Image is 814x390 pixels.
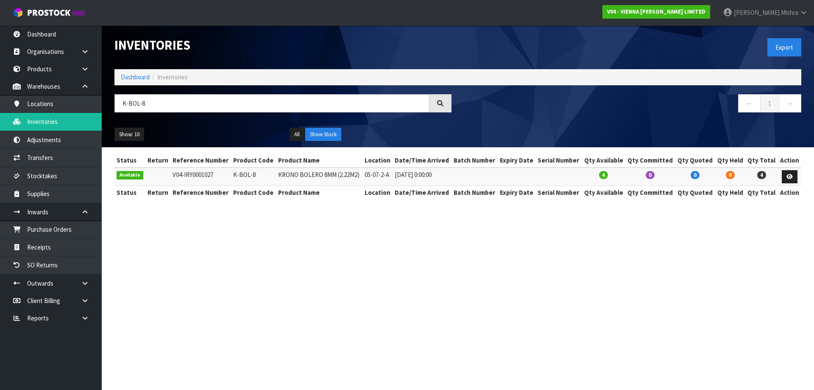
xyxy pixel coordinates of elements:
[27,7,70,18] span: ProStock
[117,171,143,180] span: Available
[231,168,276,186] td: K-BOL-8
[691,171,700,179] span: 0
[715,154,745,167] th: Qty Held
[781,8,798,17] span: Mishra
[121,73,150,81] a: Dashboard
[114,186,145,199] th: Status
[170,186,231,199] th: Reference Number
[745,154,778,167] th: Qty Total
[599,171,608,179] span: 4
[738,94,761,112] a: ←
[675,186,715,199] th: Qty Quoted
[393,186,452,199] th: Date/Time Arrived
[276,186,362,199] th: Product Name
[362,154,393,167] th: Location
[170,168,231,186] td: V04-IRY0001027
[625,186,675,199] th: Qty Committed
[535,154,582,167] th: Serial Number
[760,94,779,112] a: 1
[114,38,452,52] h1: Inventories
[114,128,144,141] button: Show: 10
[757,171,766,179] span: 4
[646,171,655,179] span: 0
[72,9,85,17] small: WMS
[734,8,780,17] span: [PERSON_NAME]
[498,154,536,167] th: Expiry Date
[582,186,625,199] th: Qty Available
[602,5,710,19] a: V04 - VIENNA [PERSON_NAME] LIMITED
[13,7,23,18] img: cube-alt.png
[114,94,429,112] input: Search inventories
[231,186,276,199] th: Product Code
[726,171,735,179] span: 0
[393,168,452,186] td: [DATE] 0:00:00
[305,128,341,141] button: Show Stock
[276,154,362,167] th: Product Name
[362,186,393,199] th: Location
[498,186,536,199] th: Expiry Date
[582,154,625,167] th: Qty Available
[715,186,745,199] th: Qty Held
[745,186,778,199] th: Qty Total
[535,186,582,199] th: Serial Number
[607,8,705,15] strong: V04 - VIENNA [PERSON_NAME] LIMITED
[452,186,498,199] th: Batch Number
[464,94,801,115] nav: Page navigation
[675,154,715,167] th: Qty Quoted
[778,154,801,167] th: Action
[452,154,498,167] th: Batch Number
[625,154,675,167] th: Qty Committed
[767,38,801,56] button: Export
[114,154,145,167] th: Status
[276,168,362,186] td: KRONO BOLERO 8MM (2.22M2)
[170,154,231,167] th: Reference Number
[145,154,170,167] th: Return
[145,186,170,199] th: Return
[393,154,452,167] th: Date/Time Arrived
[231,154,276,167] th: Product Code
[290,128,304,141] button: All
[157,73,188,81] span: Inventories
[362,168,393,186] td: 05-07-2-A
[778,186,801,199] th: Action
[779,94,801,112] a: →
